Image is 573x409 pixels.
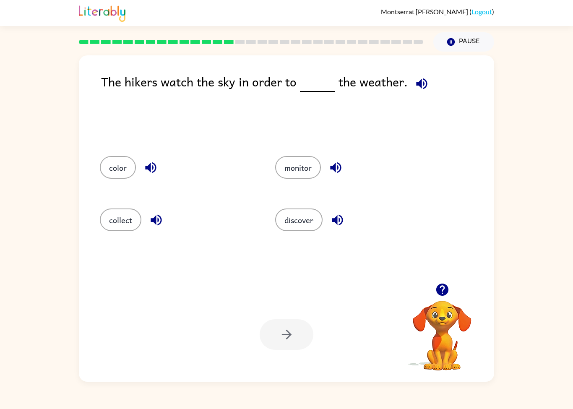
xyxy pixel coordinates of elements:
[381,8,469,16] span: Montserrat [PERSON_NAME]
[100,156,136,179] button: color
[101,72,494,139] div: The hikers watch the sky in order to the weather.
[275,208,323,231] button: discover
[79,3,125,22] img: Literably
[100,208,141,231] button: collect
[471,8,492,16] a: Logout
[433,32,494,52] button: Pause
[275,156,321,179] button: monitor
[400,288,484,372] video: Your browser must support playing .mp4 files to use Literably. Please try using another browser.
[381,8,494,16] div: ( )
